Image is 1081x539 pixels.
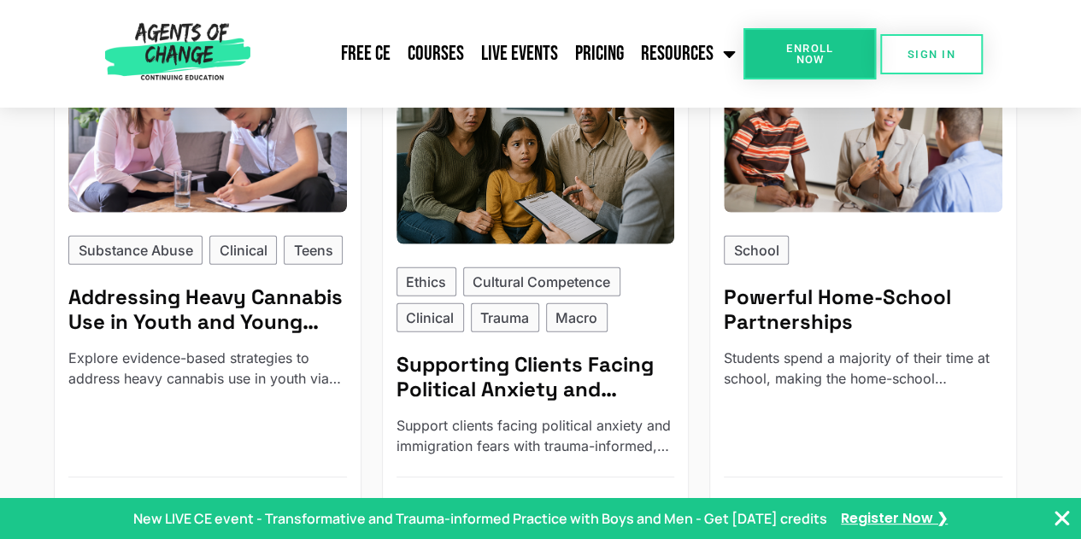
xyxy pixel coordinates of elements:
p: Explore evidence-based strategies to address heavy cannabis use in youth via CBT and motivational... [68,348,347,389]
p: New LIVE CE event - Transformative and Trauma-informed Practice with Boys and Men - Get [DATE] cr... [133,508,827,529]
a: Register Now ❯ [841,509,948,528]
p: Clinical [220,240,267,261]
nav: Menu [257,32,743,75]
p: Cultural Competence [473,272,610,292]
p: Macro [555,308,597,328]
img: Supporting Clients Facing Political Anxiety and Immigration Fears (2 Cultural Competency CE Credit) [397,59,675,244]
h5: Powerful Home-School Partnerships [724,285,1002,335]
a: Free CE [332,32,399,75]
a: Pricing [567,32,632,75]
p: Support clients facing political anxiety and immigration fears with trauma-informed, culturally r... [397,415,675,456]
a: Courses [399,32,473,75]
a: SIGN IN [880,34,983,74]
a: Live Events [473,32,567,75]
p: Students spend a majority of their time at school, making the home-school connection a crucial fa... [724,348,1002,389]
p: Trauma [480,308,529,328]
a: Resources [632,32,743,75]
h5: Addressing Heavy Cannabis Use in Youth and Young Adults - Reading Based [68,285,347,335]
a: Enroll Now [743,28,876,79]
h5: Supporting Clients Facing Political Anxiety and Immigration Fears [397,353,675,402]
p: Ethics [406,272,446,292]
span: Enroll Now [771,43,849,65]
span: SIGN IN [908,49,955,60]
p: Substance Abuse [79,240,193,261]
p: Clinical [406,308,454,328]
img: Addressing Heavy Cannabis Use in Youth and Young Adults (2 General CE Credit) - Reading Based [68,59,347,213]
p: School [734,240,779,261]
img: Powerful Home-School Partnerships (1.5 General CE Credit) [724,59,1002,213]
p: Teens [294,240,333,261]
button: Close Banner [1052,508,1072,529]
